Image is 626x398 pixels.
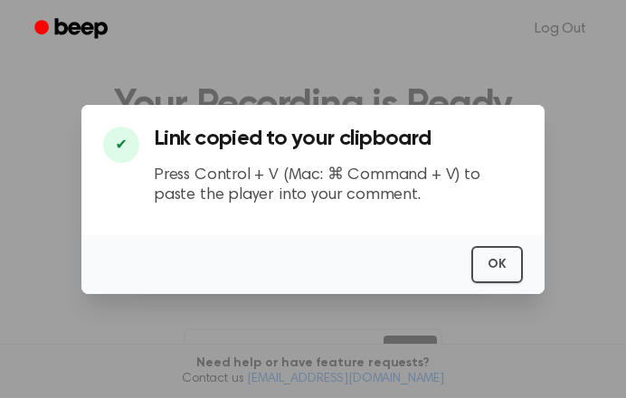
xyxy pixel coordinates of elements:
p: Press Control + V (Mac: ⌘ Command + V) to paste the player into your comment. [154,166,523,206]
button: OK [471,246,523,283]
a: Log Out [517,7,604,51]
div: ✔ [103,127,139,163]
h3: Link copied to your clipboard [154,127,523,151]
a: Beep [22,12,124,47]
